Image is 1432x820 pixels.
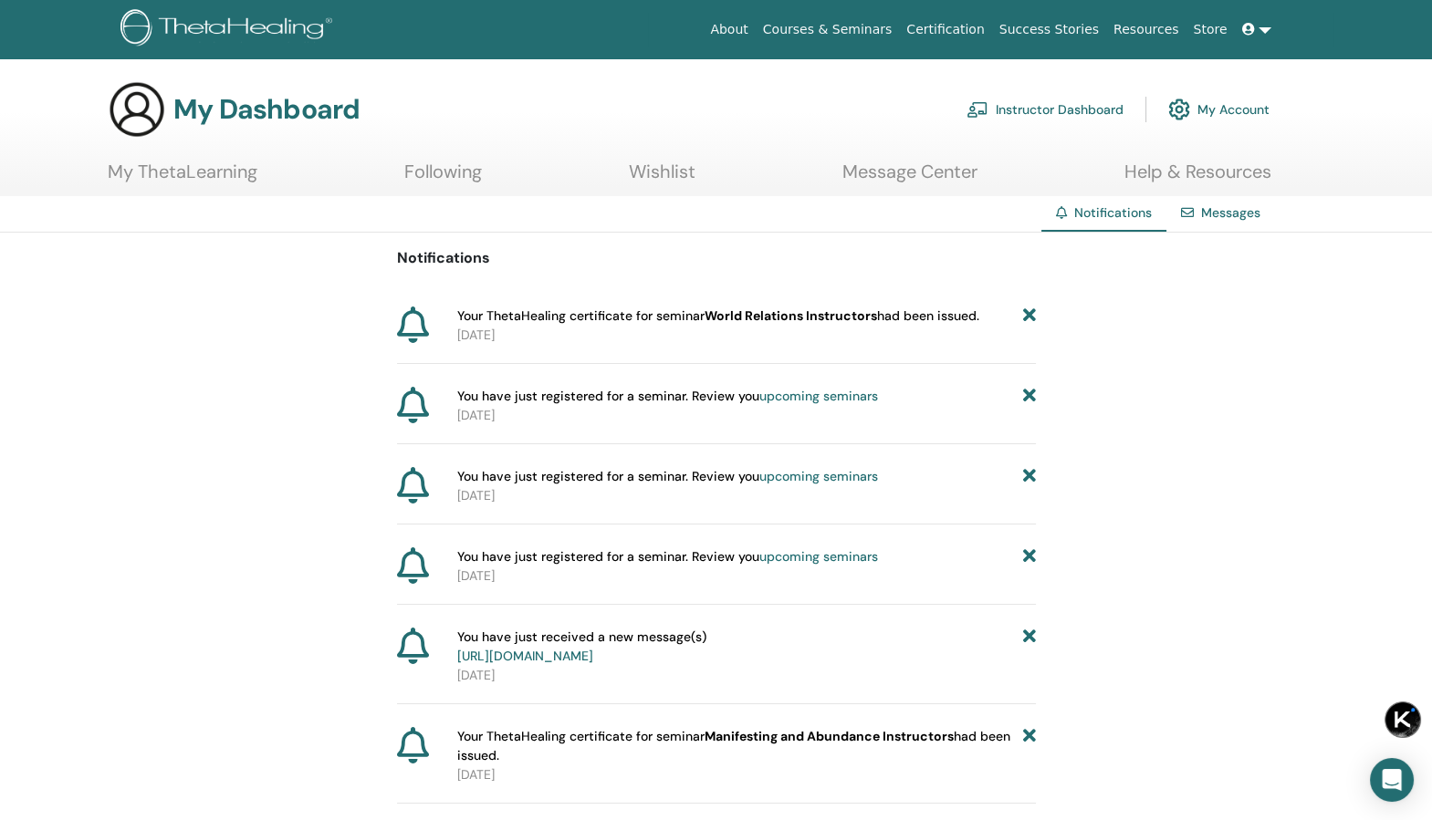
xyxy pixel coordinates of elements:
a: upcoming seminars [759,388,878,404]
a: Wishlist [629,161,695,196]
b: World Relations Instructors [705,307,877,324]
a: Instructor Dashboard [967,89,1124,130]
h3: My Dashboard [173,93,360,126]
img: chalkboard-teacher.svg [967,101,988,118]
p: [DATE] [457,765,1036,784]
a: upcoming seminars [759,468,878,484]
p: [DATE] [457,666,1036,685]
a: [URL][DOMAIN_NAME] [457,648,593,664]
img: cog.svg [1168,94,1190,125]
a: Success Stories [992,13,1106,47]
span: Your ThetaHealing certificate for seminar had been issued. [457,727,1023,765]
p: [DATE] [457,566,1036,586]
span: You have just registered for a seminar. Review you [457,547,878,566]
a: Certification [899,13,991,47]
span: Notifications [1074,204,1152,221]
a: upcoming seminars [759,548,878,565]
a: Courses & Seminars [756,13,900,47]
a: Following [404,161,482,196]
a: Message Center [842,161,977,196]
a: Messages [1201,204,1260,221]
span: Your ThetaHealing certificate for seminar had been issued. [457,306,979,326]
img: logo.png [120,9,339,50]
span: You have just registered for a seminar. Review you [457,387,878,406]
a: About [703,13,755,47]
a: Resources [1106,13,1186,47]
p: Notifications [397,247,1036,269]
img: generic-user-icon.jpg [108,80,166,139]
div: Open Intercom Messenger [1370,758,1414,802]
span: You have just registered for a seminar. Review you [457,467,878,486]
p: [DATE] [457,486,1036,505]
a: My ThetaLearning [108,161,257,196]
b: Manifesting and Abundance Instructors [705,728,954,744]
a: My Account [1168,89,1270,130]
p: [DATE] [457,326,1036,345]
a: Store [1186,13,1235,47]
a: Help & Resources [1124,161,1271,196]
p: [DATE] [457,406,1036,425]
span: You have just received a new message(s) [457,628,706,666]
